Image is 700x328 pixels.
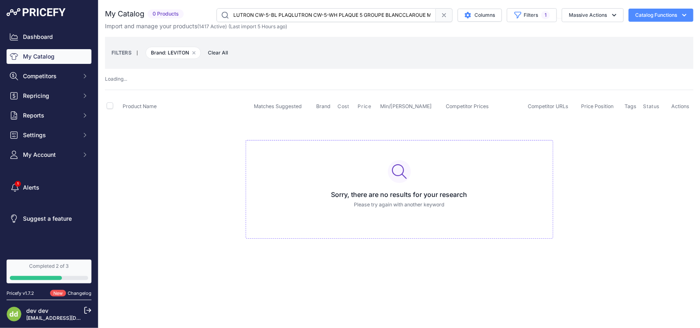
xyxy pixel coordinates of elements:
span: Price Position [581,103,614,109]
span: ... [123,76,127,82]
span: Price [358,103,372,110]
p: Import and manage your products [105,22,287,30]
span: Competitor Prices [446,103,489,109]
span: Brand: LEVITON [146,47,201,59]
a: [EMAIL_ADDRESS][DOMAIN_NAME] [26,315,112,321]
span: Reports [23,111,77,120]
a: My Catalog [7,49,91,64]
a: dev dev [26,307,48,314]
span: Product Name [123,103,157,109]
button: Status [643,103,661,110]
span: My Account [23,151,77,159]
button: Settings [7,128,91,143]
span: Min/[PERSON_NAME] [381,103,432,109]
button: Massive Actions [562,8,624,22]
span: Tags [625,103,637,109]
h3: Sorry, there are no results for your research [253,190,546,199]
button: Cost [338,103,351,110]
span: Brand [316,103,331,109]
span: Matches Suggested [254,103,302,109]
button: Price [358,103,373,110]
button: Catalog Functions [629,9,693,22]
small: | [132,50,143,55]
span: Cost [338,103,349,110]
a: Dashboard [7,29,91,44]
button: Repricing [7,88,91,103]
span: Repricing [23,92,77,100]
button: Reports [7,108,91,123]
small: FILTERS [112,50,132,56]
span: Competitor URLs [528,103,569,109]
h2: My Catalog [105,8,144,20]
button: Competitors [7,69,91,84]
span: (Last import 5 Hours ago) [228,23,287,29]
button: Clear All [204,49,232,57]
a: 1417 Active [199,23,225,29]
span: New [50,290,66,297]
button: Filters1 [507,8,557,22]
a: Suggest a feature [7,211,91,226]
a: Completed 2 of 3 [7,260,91,283]
input: Search [217,8,436,22]
button: My Account [7,147,91,162]
a: Changelog [68,290,91,296]
nav: Sidebar [7,29,91,250]
span: 1 [541,11,550,19]
a: Alerts [7,180,91,195]
span: Competitors [23,72,77,80]
span: Settings [23,131,77,139]
span: Status [643,103,660,110]
div: Completed 2 of 3 [10,263,88,269]
button: Columns [458,9,502,22]
span: Actions [671,103,689,109]
span: Loading [105,76,127,82]
img: Pricefy Logo [7,8,66,16]
span: ( ) [197,23,227,29]
span: 0 Products [148,9,184,19]
div: Pricefy v1.7.2 [7,290,34,297]
p: Please try again with another keyword [253,201,546,209]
